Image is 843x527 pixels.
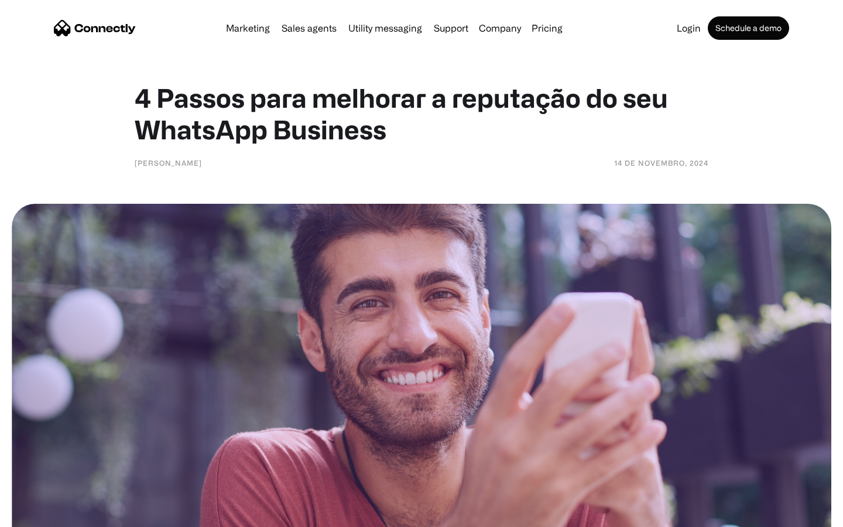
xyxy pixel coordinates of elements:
[277,23,341,33] a: Sales agents
[527,23,567,33] a: Pricing
[221,23,275,33] a: Marketing
[12,507,70,523] aside: Language selected: English
[23,507,70,523] ul: Language list
[708,16,789,40] a: Schedule a demo
[475,20,525,36] div: Company
[135,157,202,169] div: [PERSON_NAME]
[614,157,708,169] div: 14 de novembro, 2024
[479,20,521,36] div: Company
[344,23,427,33] a: Utility messaging
[429,23,473,33] a: Support
[135,82,708,145] h1: 4 Passos para melhorar a reputação do seu WhatsApp Business
[672,23,705,33] a: Login
[54,19,136,37] a: home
